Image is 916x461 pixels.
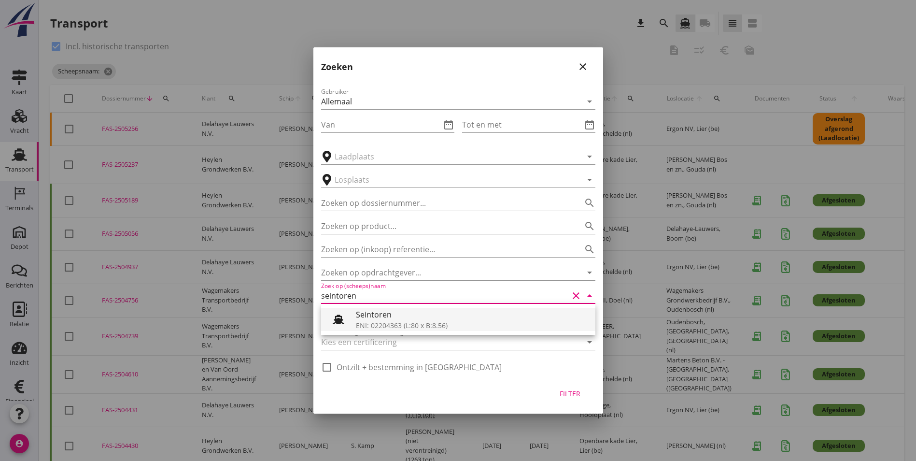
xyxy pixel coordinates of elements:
div: Allemaal [321,97,352,106]
i: search [584,244,595,255]
input: Tot en met [462,117,582,132]
i: arrow_drop_down [584,96,595,107]
input: Zoeken op opdrachtgever... [321,265,568,280]
i: date_range [584,119,595,130]
input: Zoek op (scheeps)naam [321,288,568,303]
i: search [584,220,595,232]
h2: Zoeken [321,60,353,73]
i: search [584,197,595,209]
input: Zoeken op dossiernummer... [321,195,568,211]
i: close [577,61,589,72]
button: Filter [549,385,592,402]
input: Van [321,117,441,132]
input: Losplaats [335,172,568,187]
i: arrow_drop_down [584,290,595,302]
div: Filter [557,389,584,399]
div: ENI: 02204363 (L:80 x B:8.56) [356,320,588,331]
i: arrow_drop_down [584,151,595,162]
i: clear [570,290,582,302]
i: arrow_drop_down [584,267,595,278]
input: Zoeken op product... [321,218,568,234]
i: arrow_drop_down [584,336,595,348]
div: Seintoren [356,309,588,320]
input: Laadplaats [335,149,568,164]
input: Zoeken op (inkoop) referentie… [321,242,568,257]
i: date_range [443,119,454,130]
i: arrow_drop_down [584,174,595,186]
label: Ontzilt + bestemming in [GEOGRAPHIC_DATA] [337,362,502,372]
